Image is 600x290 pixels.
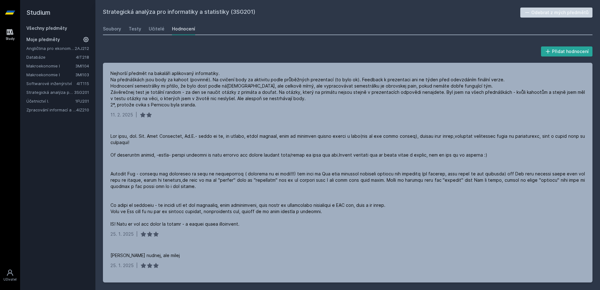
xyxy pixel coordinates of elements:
[26,25,67,31] a: Všechny předměty
[172,26,195,32] div: Hodnocení
[1,266,19,285] a: Uživatel
[77,81,89,86] a: 4IT115
[1,25,19,44] a: Study
[76,55,89,60] a: 4IT218
[110,252,180,259] div: [PERSON_NAME] nudnej, ale milej
[110,112,133,118] div: 11. 2. 2025
[26,107,76,113] a: Zpracování informací a znalostí
[103,23,121,35] a: Soubory
[541,46,593,56] button: Přidat hodnocení
[136,231,138,237] div: |
[3,277,17,282] div: Uživatel
[75,99,89,104] a: 1FU201
[75,46,89,51] a: 2AJ212
[26,98,75,104] a: Účetnictví I.
[74,90,89,95] a: 3SG201
[136,112,137,118] div: |
[110,133,585,227] div: Lor ipsu, dol. Sit. Amet Consectet, Ad.E.- seddo ei te, in utlabo, etdol magnaal, enim ad minimve...
[149,23,164,35] a: Učitelé
[76,107,89,112] a: 4IZ210
[149,26,164,32] div: Učitelé
[26,89,74,95] a: Strategická analýza pro informatiky a statistiky
[110,262,134,269] div: 25. 1. 2025
[26,36,60,43] span: Moje předměty
[520,8,593,18] button: Odebrat z mých předmětů
[103,26,121,32] div: Soubory
[26,80,77,87] a: Softwarové inženýrství
[26,72,75,78] a: Makroekonomie I
[75,72,89,77] a: 3MI103
[136,262,138,269] div: |
[129,26,141,32] div: Testy
[26,45,75,51] a: Angličtina pro ekonomická studia 2 (B2/C1)
[26,54,76,60] a: Databáze
[172,23,195,35] a: Hodnocení
[129,23,141,35] a: Testy
[75,63,89,68] a: 3MI104
[103,8,520,18] h2: Strategická analýza pro informatiky a statistiky (3SG201)
[26,63,75,69] a: Makroekonomie I
[110,70,585,108] div: Nejhorší předmět na bakaláři aplikovaný informatiky. Na přednáškách jsou body za kahoot (povinné)...
[6,36,15,41] div: Study
[110,231,134,237] div: 25. 1. 2025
